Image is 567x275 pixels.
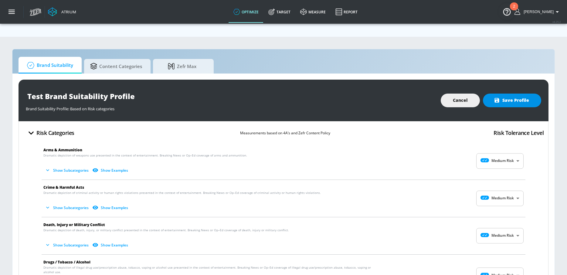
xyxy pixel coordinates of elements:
[514,8,561,15] button: [PERSON_NAME]
[90,59,142,74] span: Content Categories
[494,129,544,137] h4: Risk Tolerance Level
[48,7,76,16] a: Atrium
[26,103,435,112] div: Brand Suitability Profile: Based on Risk categories
[491,233,514,239] p: Medium Risk
[331,1,362,23] a: Report
[91,240,131,250] button: Show Examples
[59,9,76,15] div: Atrium
[453,97,468,104] span: Cancel
[295,1,331,23] a: measure
[43,265,373,274] span: Dramatic depiction of illegal drug use/prescription abuse, tobacco, vaping or alcohol use present...
[23,126,77,140] button: Risk Categories
[91,203,131,213] button: Show Examples
[43,191,321,195] span: Dramatic depiction of criminal activity or human rights violations presented in the context of en...
[441,94,480,107] button: Cancel
[240,130,330,136] p: Measurements based on 4A’s and Zefr Content Policy
[483,94,541,107] button: Save Profile
[43,147,82,153] span: Arms & Ammunition
[43,165,91,175] button: Show Subcategories
[521,10,554,14] span: login as: sarah.grindle@zefr.com
[36,129,74,137] h4: Risk Categories
[43,228,289,232] span: Dramatic depiction of death, injury, or military conflict presented in the context of entertainme...
[491,158,514,164] p: Medium Risk
[43,203,91,213] button: Show Subcategories
[91,165,131,175] button: Show Examples
[552,20,561,23] span: v 4.25.2
[25,58,73,73] span: Brand Suitability
[263,1,295,23] a: Target
[229,1,263,23] a: optimize
[43,240,91,250] button: Show Subcategories
[159,59,205,74] span: Zefr Max
[43,153,247,158] span: Dramatic depiction of weapons use presented in the context of entertainment. Breaking News or Op–...
[491,196,514,201] p: Medium Risk
[513,6,515,14] div: 2
[43,185,84,190] span: Crime & Harmful Acts
[495,97,529,104] span: Save Profile
[43,260,90,265] span: Drugs / Tobacco / Alcohol
[498,3,515,20] button: Open Resource Center, 2 new notifications
[43,222,105,227] span: Death, Injury or Military Conflict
